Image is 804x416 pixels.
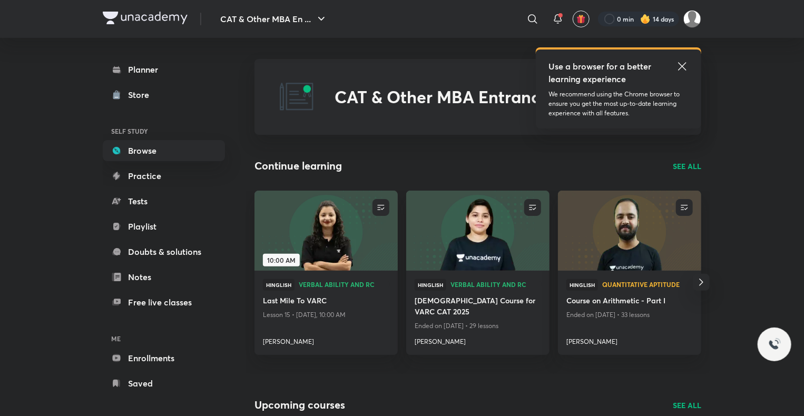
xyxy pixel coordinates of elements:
[640,14,651,24] img: streak
[263,333,389,346] a: [PERSON_NAME]
[214,8,334,29] button: CAT & Other MBA En ...
[415,319,541,333] p: Ended on [DATE] • 29 lessons
[263,279,295,291] span: Hinglish
[103,12,188,24] img: Company Logo
[768,338,781,351] img: ttu
[573,11,590,27] button: avatar
[263,254,300,266] span: 10:00 AM
[103,373,225,394] a: Saved
[103,292,225,313] a: Free live classes
[415,279,446,291] span: Hinglish
[548,60,653,85] h5: Use a browser for a better learning experience
[602,281,693,288] span: Quantitative Aptitude
[335,87,593,107] h2: CAT & Other MBA Entrance Tests
[253,190,399,271] img: new-thumbnail
[128,88,155,101] div: Store
[558,191,701,271] a: new-thumbnail
[566,295,693,308] a: Course on Arithmetic - Part I
[299,281,389,288] span: Verbal Ability and RC
[103,12,188,27] a: Company Logo
[103,216,225,237] a: Playlist
[103,330,225,348] h6: ME
[556,190,702,271] img: new-thumbnail
[254,158,342,174] h2: Continue learning
[683,10,701,28] img: Aparna Dubey
[103,122,225,140] h6: SELF STUDY
[450,281,541,289] a: Verbal Ability and RC
[406,191,550,271] a: new-thumbnail
[415,295,541,319] a: [DEMOGRAPHIC_DATA] Course for VARC CAT 2025
[103,348,225,369] a: Enrollments
[566,279,598,291] span: Hinglish
[566,333,693,346] a: [PERSON_NAME]
[103,84,225,105] a: Store
[103,140,225,161] a: Browse
[673,161,701,172] a: SEE ALL
[405,190,551,271] img: new-thumbnail
[673,400,701,411] a: SEE ALL
[299,281,389,289] a: Verbal Ability and RC
[103,165,225,186] a: Practice
[576,14,586,24] img: avatar
[103,241,225,262] a: Doubts & solutions
[566,308,693,322] p: Ended on [DATE] • 33 lessons
[280,80,313,114] img: CAT & Other MBA Entrance Tests
[450,281,541,288] span: Verbal Ability and RC
[263,295,389,308] a: Last Mile To VARC
[254,191,398,271] a: new-thumbnail10:00 AM
[602,281,693,289] a: Quantitative Aptitude
[263,308,389,322] p: Lesson 15 • [DATE], 10:00 AM
[103,59,225,80] a: Planner
[415,333,541,346] a: [PERSON_NAME]
[548,90,689,118] p: We recommend using the Chrome browser to ensure you get the most up-to-date learning experience w...
[254,397,345,413] h2: Upcoming courses
[103,266,225,288] a: Notes
[103,191,225,212] a: Tests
